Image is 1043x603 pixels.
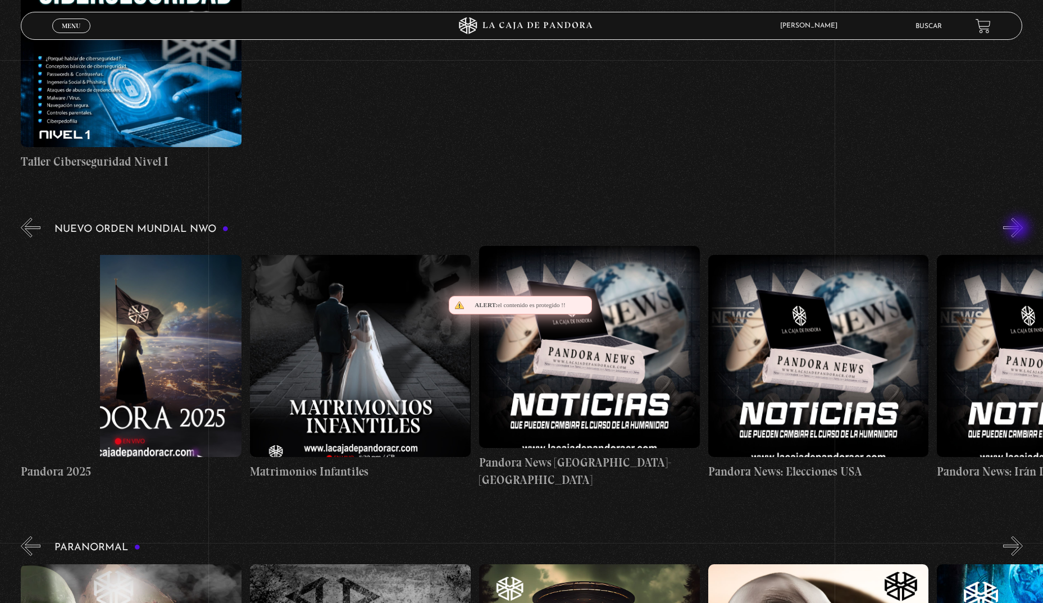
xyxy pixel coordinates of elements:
[479,246,700,489] a: Pandora News [GEOGRAPHIC_DATA]-[GEOGRAPHIC_DATA]
[916,23,942,30] a: Buscar
[58,32,85,40] span: Cerrar
[479,454,700,489] h4: Pandora News [GEOGRAPHIC_DATA]-[GEOGRAPHIC_DATA]
[250,246,471,489] a: Matrimonios Infantiles
[54,542,140,553] h3: Paranormal
[54,224,229,235] h3: Nuevo Orden Mundial NWO
[21,246,242,489] a: Pandora 2025
[1003,536,1023,556] button: Next
[708,246,929,489] a: Pandora News: Elecciones USA
[21,463,242,481] h4: Pandora 2025
[775,22,849,29] span: [PERSON_NAME]
[475,301,497,308] span: Alert:
[708,463,929,481] h4: Pandora News: Elecciones USA
[21,536,40,556] button: Previous
[1003,218,1023,237] button: Next
[21,218,40,237] button: Previous
[976,19,991,34] a: View your shopping cart
[449,296,592,314] div: el contenido es protegido !!
[21,153,242,171] h4: Taller Ciberseguridad Nivel I
[250,463,471,481] h4: Matrimonios Infantiles
[62,22,80,29] span: Menu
